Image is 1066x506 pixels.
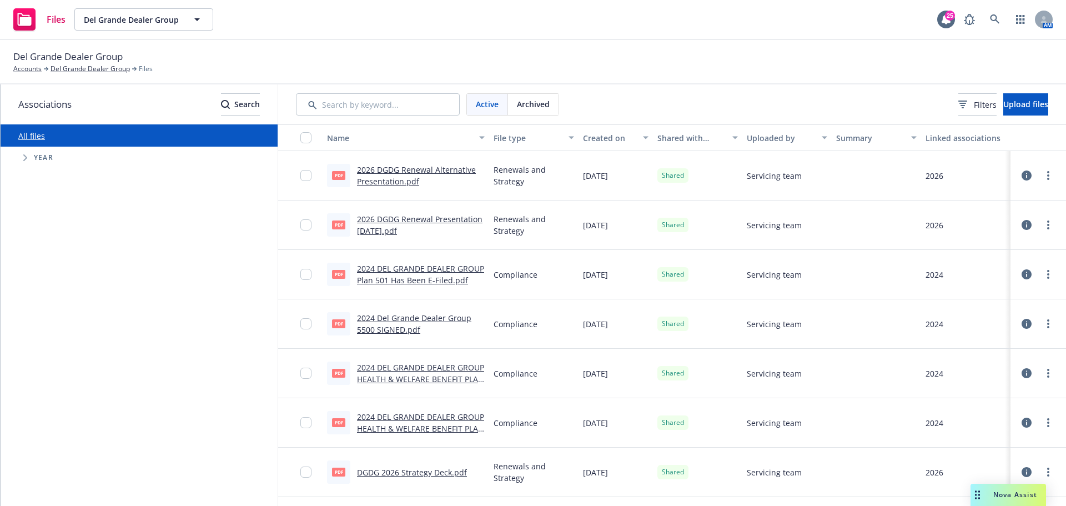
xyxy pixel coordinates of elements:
a: 2024 Del Grande Dealer Group 5500 SIGNED.pdf [357,313,471,335]
div: Search [221,94,260,115]
span: Renewals and Strategy [494,460,574,484]
button: SearchSearch [221,93,260,116]
input: Toggle Row Selected [300,417,311,428]
span: Files [47,15,66,24]
a: more [1042,169,1055,182]
span: Servicing team [747,219,802,231]
a: Del Grande Dealer Group [51,64,130,74]
div: Linked associations [926,132,1006,144]
input: Select all [300,132,311,143]
span: pdf [332,221,345,229]
span: Filters [974,99,997,111]
span: Shared [662,269,684,279]
span: Servicing team [747,170,802,182]
a: 2024 DEL GRANDE DEALER GROUP Plan 501 Has Been E-Filed.pdf [357,263,484,285]
span: pdf [332,270,345,278]
input: Toggle Row Selected [300,368,311,379]
span: pdf [332,369,345,377]
a: more [1042,367,1055,380]
a: more [1042,268,1055,281]
span: [DATE] [583,467,608,478]
a: DGDG 2026 Strategy Deck.pdf [357,467,467,478]
span: Filters [958,99,997,111]
button: Linked associations [921,124,1010,151]
a: 2024 DEL GRANDE DEALER GROUP HEALTH & WELFARE BENEFIT PLAN SAR.pdf [357,362,484,396]
span: Files [139,64,153,74]
div: 2026 [926,170,943,182]
div: Tree Example [1,147,278,169]
a: more [1042,465,1055,479]
span: Shared [662,171,684,181]
span: Renewals and Strategy [494,213,574,237]
span: Servicing team [747,368,802,379]
div: 25 [945,11,955,21]
span: Shared [662,319,684,329]
span: Upload files [1003,99,1048,109]
span: Active [476,98,499,110]
a: Files [9,4,70,35]
span: [DATE] [583,170,608,182]
button: Shared with client [653,124,742,151]
input: Toggle Row Selected [300,269,311,280]
div: 2026 [926,219,943,231]
span: pdf [332,418,345,427]
div: Summary [836,132,904,144]
button: Filters [958,93,997,116]
span: Compliance [494,417,537,429]
input: Toggle Row Selected [300,318,311,329]
a: more [1042,416,1055,429]
span: [DATE] [583,417,608,429]
input: Toggle Row Selected [300,219,311,231]
span: Renewals and Strategy [494,164,574,187]
a: more [1042,218,1055,232]
span: pdf [332,468,345,476]
span: [DATE] [583,269,608,280]
button: Upload files [1003,93,1048,116]
a: Search [984,8,1006,31]
span: Compliance [494,368,537,379]
a: Switch app [1009,8,1032,31]
div: 2024 [926,417,943,429]
span: Compliance [494,269,537,280]
span: Shared [662,220,684,230]
span: pdf [332,319,345,328]
a: 2026 DGDG Renewal Alternative Presentation.pdf [357,164,476,187]
a: 2024 DEL GRANDE DEALER GROUP HEALTH & WELFARE BENEFIT PLAN Carrier Schedules.pdf [357,412,484,445]
span: Del Grande Dealer Group [84,14,180,26]
a: Report a Bug [958,8,980,31]
button: Uploaded by [742,124,832,151]
input: Toggle Row Selected [300,170,311,181]
button: Summary [832,124,921,151]
span: Compliance [494,318,537,330]
span: pdf [332,171,345,179]
div: Shared with client [657,132,726,144]
button: Del Grande Dealer Group [74,8,213,31]
span: Year [34,154,53,161]
button: Name [323,124,489,151]
span: Archived [517,98,550,110]
span: Servicing team [747,318,802,330]
div: Uploaded by [747,132,815,144]
a: more [1042,317,1055,330]
div: Created on [583,132,636,144]
span: Shared [662,368,684,378]
input: Toggle Row Selected [300,467,311,478]
div: 2024 [926,269,943,280]
div: 2024 [926,368,943,379]
div: 2026 [926,467,943,478]
a: 2026 DGDG Renewal Presentation [DATE].pdf [357,214,482,236]
span: Shared [662,467,684,477]
span: Associations [18,97,72,112]
span: Del Grande Dealer Group [13,49,123,64]
span: Servicing team [747,417,802,429]
div: Name [327,132,472,144]
span: Servicing team [747,467,802,478]
span: [DATE] [583,318,608,330]
span: Nova Assist [993,490,1037,499]
span: Servicing team [747,269,802,280]
button: File type [489,124,579,151]
span: Shared [662,418,684,428]
svg: Search [221,100,230,109]
div: File type [494,132,562,144]
a: All files [18,131,45,141]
